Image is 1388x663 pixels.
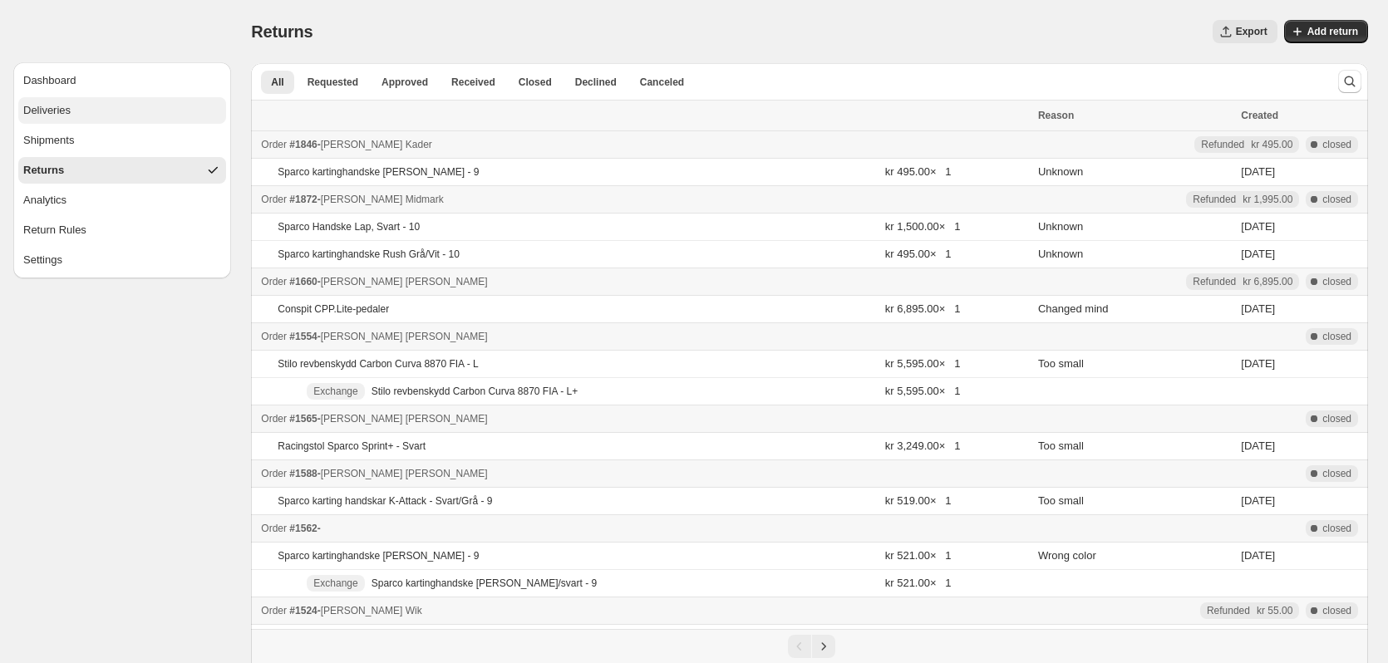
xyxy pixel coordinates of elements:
[1033,241,1236,268] td: Unknown
[313,577,357,590] span: Exchange
[1033,488,1236,515] td: Too small
[885,302,961,315] span: kr 6,895.00 × 1
[1322,138,1351,151] span: closed
[261,520,1028,537] div: -
[278,248,460,261] p: Sparco kartinghandske Rush Grå/Vit - 10
[885,165,952,178] span: kr 495.00 × 1
[261,523,287,534] span: Order
[261,328,1028,345] div: -
[1241,302,1275,315] time: Monday, March 31, 2025 at 11:37:18 AM
[261,465,1028,482] div: -
[289,605,317,616] span: #1524
[1213,20,1277,43] button: Export
[261,194,287,205] span: Order
[18,247,226,273] button: Settings
[18,187,226,214] button: Analytics
[261,413,287,425] span: Order
[1193,193,1292,206] div: Refunded
[261,191,1028,208] div: -
[23,72,76,89] div: Dashboard
[321,194,444,205] span: [PERSON_NAME] Midmark
[289,413,317,425] span: #1565
[278,549,479,562] p: Sparco kartinghandske [PERSON_NAME] - 9
[18,67,226,94] button: Dashboard
[1241,110,1278,121] span: Created
[381,76,428,89] span: Approved
[1241,440,1275,452] time: Tuesday, March 11, 2025 at 5:46:34 PM
[1033,625,1236,652] td: Unknown
[1033,433,1236,460] td: Too small
[1322,604,1351,617] span: closed
[278,165,479,179] p: Sparco kartinghandske [PERSON_NAME] - 9
[308,76,358,89] span: Requested
[1241,549,1275,562] time: Friday, February 7, 2025 at 5:23:52 PM
[1322,522,1351,535] span: closed
[321,605,422,616] span: [PERSON_NAME] Wik
[289,523,317,534] span: #1562
[1207,604,1292,617] div: Refunded
[1241,165,1275,178] time: Thursday, August 7, 2025 at 2:10:35 PM
[23,162,64,179] div: Returns
[519,76,552,89] span: Closed
[261,136,1028,153] div: -
[885,494,952,507] span: kr 519.00 × 1
[321,139,432,150] span: [PERSON_NAME] Kader
[23,222,86,238] div: Return Rules
[289,276,317,287] span: #1660
[1241,248,1275,260] time: Wednesday, July 30, 2025 at 6:13:26 PM
[1322,275,1351,288] span: closed
[251,22,313,41] span: Returns
[1033,351,1236,378] td: Too small
[885,577,952,589] span: kr 521.00 × 1
[278,440,426,453] p: Racingstol Sparco Sprint+ - Svart
[885,220,961,233] span: kr 1,500.00 × 1
[321,276,488,287] span: [PERSON_NAME] [PERSON_NAME]
[23,132,74,149] div: Shipments
[1257,604,1292,617] span: kr 55.00
[372,577,597,590] p: Sparco kartinghandske [PERSON_NAME]/svart - 9
[1307,25,1358,38] span: Add return
[575,76,617,89] span: Declined
[1338,70,1361,93] button: Search and filter results
[451,76,495,89] span: Received
[289,139,317,150] span: #1846
[1322,412,1351,425] span: closed
[23,102,71,119] div: Deliveries
[23,192,66,209] div: Analytics
[1033,159,1236,186] td: Unknown
[278,220,420,233] p: Sparco Handske Lap, Svart - 10
[18,157,226,184] button: Returns
[278,494,492,508] p: Sparco karting handskar K-Attack - Svart/Grå - 9
[1241,494,1275,507] time: Thursday, February 27, 2025 at 12:07:07 PM
[1236,25,1267,38] span: Export
[1284,20,1368,43] button: Add return
[321,468,488,479] span: [PERSON_NAME] [PERSON_NAME]
[1201,138,1292,151] div: Refunded
[289,331,317,342] span: #1554
[1241,220,1275,233] time: Wednesday, July 30, 2025 at 6:13:26 PM
[18,97,226,124] button: Deliveries
[321,413,488,425] span: [PERSON_NAME] [PERSON_NAME]
[1322,467,1351,480] span: closed
[885,248,952,260] span: kr 495.00 × 1
[321,331,488,342] span: [PERSON_NAME] [PERSON_NAME]
[18,217,226,243] button: Return Rules
[251,629,1368,663] nav: Pagination
[1038,110,1074,121] span: Reason
[278,357,478,371] p: Stilo revbenskydd Carbon Curva 8870 FIA - L
[885,440,961,452] span: kr 3,249.00 × 1
[372,385,578,398] p: Stilo revbenskydd Carbon Curva 8870 FIA - L+
[1241,357,1275,370] time: Tuesday, March 11, 2025 at 6:59:15 PM
[261,331,287,342] span: Order
[1243,193,1292,206] span: kr 1,995.00
[313,385,357,398] span: Exchange
[1193,275,1292,288] div: Refunded
[261,605,287,616] span: Order
[23,252,62,268] div: Settings
[1033,296,1236,323] td: Changed mind
[289,468,317,479] span: #1588
[1251,138,1292,151] span: kr 495.00
[18,127,226,154] button: Shipments
[261,276,287,287] span: Order
[885,549,952,562] span: kr 521.00 × 1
